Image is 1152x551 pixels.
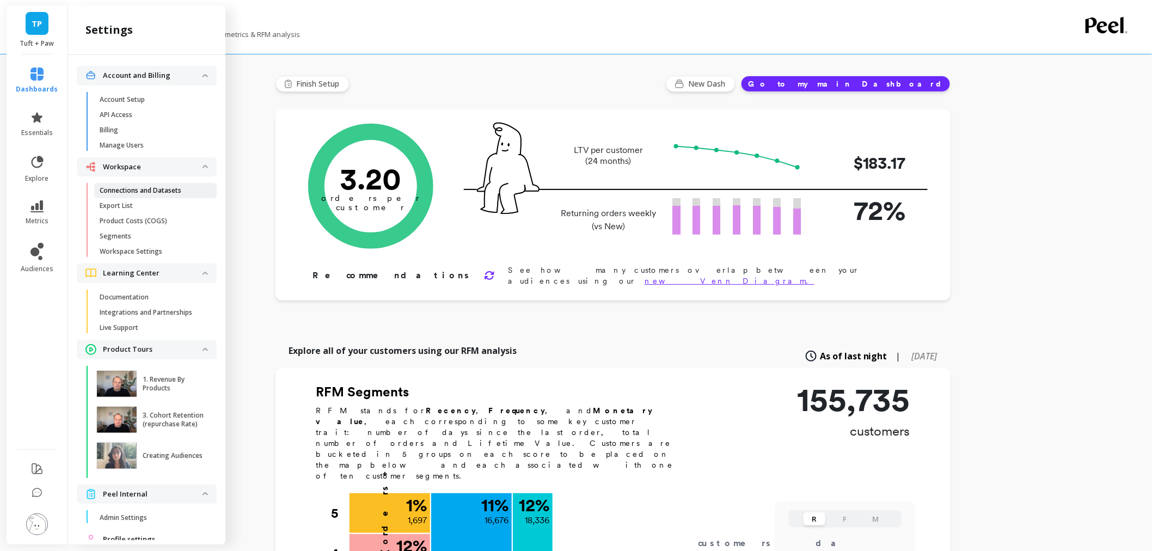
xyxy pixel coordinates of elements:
[100,111,132,119] p: API Access
[26,513,48,535] img: profile picture
[85,70,96,81] img: navigation item icon
[557,207,659,233] p: Returning orders weekly (vs New)
[406,497,427,514] p: 1 %
[688,78,728,89] span: New Dash
[477,123,540,214] img: pal seatted on line
[336,203,406,212] tspan: customer
[331,493,348,534] div: 5
[100,186,181,195] p: Connections and Datasets
[804,512,825,525] button: R
[289,344,517,357] p: Explore all of your customers using our RFM analysis
[426,406,476,415] b: Recency
[85,162,96,172] img: navigation item icon
[26,217,48,225] span: metrics
[275,76,350,92] button: Finish Setup
[912,350,937,362] span: [DATE]
[525,514,549,527] p: 18,336
[481,497,508,514] p: 11 %
[312,269,471,282] p: Recommendations
[100,201,133,210] p: Export List
[896,350,901,363] span: |
[819,151,906,175] p: $183.17
[316,405,686,481] p: RFM stands for , , and , each corresponding to some key customer trait: number of days since the ...
[103,162,203,173] p: Workspace
[143,451,203,460] p: Creating Audiences
[203,272,208,275] img: down caret icon
[103,534,155,545] span: Profile settings
[21,265,53,273] span: audiences
[698,537,787,550] div: customers
[100,232,131,241] p: Segments
[557,145,659,167] p: LTV per customer (24 months)
[103,534,208,545] a: Profile settings
[100,217,167,225] p: Product Costs (COGS)
[103,344,203,355] p: Product Tours
[834,512,856,525] button: F
[820,350,887,363] span: As of last night
[797,423,910,440] p: customers
[488,406,545,415] b: Frequency
[340,161,402,197] text: 3.20
[508,265,916,286] p: See how many customers overlap between your audiences using our
[17,39,57,48] p: Tuft + Paw
[100,513,147,522] p: Admin Settings
[203,492,208,495] img: down caret icon
[203,348,208,351] img: down caret icon
[741,76,951,92] button: Go to my main Dashboard
[100,141,144,150] p: Manage Users
[85,22,133,38] h2: settings
[85,489,96,499] img: navigation item icon
[296,78,342,89] span: Finish Setup
[485,514,508,527] p: 16,676
[203,165,208,168] img: down caret icon
[85,268,96,278] img: navigation item icon
[666,76,736,92] button: New Dash
[816,537,861,550] div: days
[645,277,814,285] a: new Venn Diagram.
[865,512,886,525] button: M
[26,174,49,183] span: explore
[143,375,204,393] p: 1. Revenue By Products
[143,411,204,428] p: 3. Cohort Retention (repurchase Rate)
[321,194,420,204] tspan: orders per
[85,344,96,355] img: navigation item icon
[100,95,145,104] p: Account Setup
[100,308,192,317] p: Integrations and Partnerships
[85,534,96,545] img: navigation item icon
[103,268,203,279] p: Learning Center
[100,293,149,302] p: Documentation
[100,323,138,332] p: Live Support
[316,383,686,401] h2: RFM Segments
[16,85,58,94] span: dashboards
[32,17,42,30] span: TP
[103,489,203,500] p: Peel Internal
[797,383,910,416] p: 155,735
[100,126,118,134] p: Billing
[519,497,549,514] p: 12 %
[100,247,162,256] p: Workspace Settings
[103,70,203,81] p: Account and Billing
[21,128,53,137] span: essentials
[819,190,906,231] p: 72%
[203,74,208,77] img: down caret icon
[408,514,427,527] p: 1,697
